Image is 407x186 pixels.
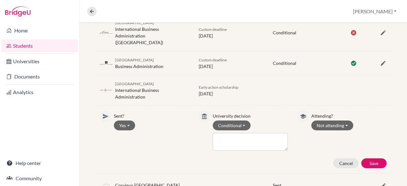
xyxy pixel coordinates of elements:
button: Cancel [333,158,359,168]
div: International Business Administration [115,80,189,100]
a: Universities [1,55,78,68]
img: Bridge-U [5,6,31,17]
div: Business Administration [115,56,163,70]
img: nl_til_4eq1jlri.png [100,88,113,93]
img: nl_eur_4vlv7oka.png [100,30,113,35]
img: nl_uva_p9o648rg.png [100,61,113,65]
span: [GEOGRAPHIC_DATA] [115,20,154,25]
p: University decision [213,111,288,119]
a: Help center [1,157,78,169]
span: Conditional [273,30,296,35]
span: [GEOGRAPHIC_DATA] [115,81,154,86]
p: Sent? [114,111,189,119]
div: [DATE] [194,56,268,70]
span: Custom deadline [199,58,227,62]
p: Attending? [311,111,387,119]
a: Students [1,39,78,52]
a: Home [1,24,78,37]
div: [DATE] [194,84,268,97]
button: [PERSON_NAME] [350,5,399,17]
div: International Business Administration ([GEOGRAPHIC_DATA]) [115,19,189,46]
button: Conditional [213,121,251,130]
button: Not attending [311,121,353,130]
span: Conditional [273,60,296,66]
a: Analytics [1,86,78,99]
span: Custom deadline [199,27,227,32]
a: Documents [1,70,78,83]
span: Early action scholarship [199,85,238,90]
div: [DATE] [194,26,268,39]
button: Yes [114,121,135,130]
button: Save [361,158,387,168]
a: Community [1,172,78,185]
span: [GEOGRAPHIC_DATA] [115,58,154,62]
